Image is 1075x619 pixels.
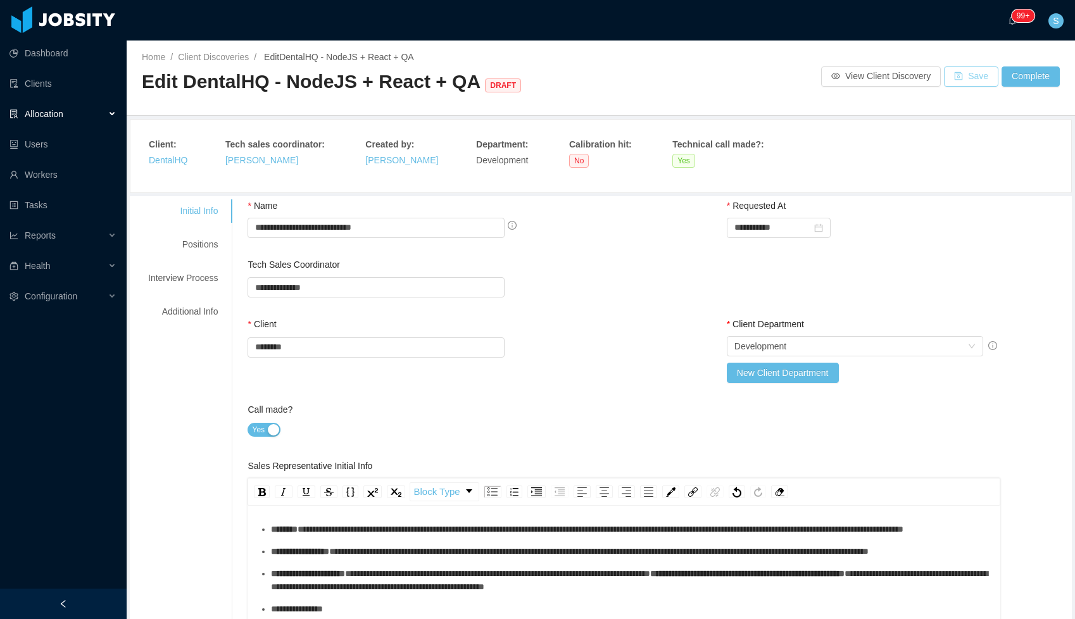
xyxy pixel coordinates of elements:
label: Requested At [727,201,786,211]
div: Bold [254,485,270,498]
div: Development [734,337,787,356]
span: Reports [25,230,56,241]
i: icon: line-chart [9,231,18,240]
strong: Department : [476,139,528,149]
div: Superscript [363,485,382,498]
span: / [170,52,173,62]
div: Justify [640,485,657,498]
span: S [1053,13,1059,28]
div: Strikethrough [320,485,337,498]
a: DentalHQ [149,155,187,165]
div: rdw-remove-control [769,482,791,501]
div: Positions [133,233,233,256]
span: DRAFT [485,78,521,92]
i: icon: medicine-box [9,261,18,270]
i: icon: calendar [814,223,823,232]
a: icon: auditClients [9,71,116,96]
div: Interview Process [133,266,233,290]
span: Block Type [413,485,460,499]
span: Edit [261,52,413,62]
div: Undo [729,485,745,498]
div: Center [596,485,613,498]
span: Allocation [25,109,63,119]
div: Left [574,485,591,498]
div: Unlink [707,485,724,498]
strong: Created by : [365,139,414,149]
div: Redo [750,485,766,498]
label: Call made? [248,404,292,415]
span: Development [476,155,529,165]
span: Configuration [25,291,77,301]
span: Client Department [732,319,804,329]
div: Right [618,485,635,498]
strong: Client : [149,139,177,149]
div: rdw-inline-control [251,482,408,501]
span: info-circle [508,221,517,230]
strong: Technical call made? : [672,139,764,149]
div: rdw-link-control [682,482,726,501]
button: New Client Department [727,363,839,383]
div: rdw-color-picker [660,482,682,501]
div: Ordered [506,485,522,498]
span: Health [25,261,50,271]
div: Initial Info [133,199,233,223]
a: icon: robotUsers [9,132,116,157]
span: Yes [672,154,695,168]
button: Call made? [248,423,280,437]
i: icon: bell [1008,16,1017,25]
a: icon: pie-chartDashboard [9,41,116,66]
div: Monospace [343,485,358,498]
a: icon: profileTasks [9,192,116,218]
span: info-circle [988,341,997,350]
div: rdw-block-control [408,482,481,501]
strong: Calibration hit : [569,139,632,149]
button: icon: eyeView Client Discovery [821,66,941,87]
label: Client [248,319,276,329]
input: Name [248,218,504,238]
div: rdw-toolbar [248,478,1000,506]
span: No [569,154,589,168]
div: Link [684,485,701,498]
span: Edit DentalHQ - NodeJS + React + QA [142,71,526,92]
a: [PERSON_NAME] [365,155,438,165]
a: DentalHQ - NodeJS + React + QA [279,52,413,62]
i: icon: setting [9,292,18,301]
a: icon: userWorkers [9,162,116,187]
div: rdw-list-control [481,482,571,501]
div: Subscript [387,485,405,498]
div: rdw-dropdown [410,482,479,501]
i: icon: solution [9,109,18,118]
a: Client Discoveries [178,52,249,62]
strong: Tech sales coordinator : [225,139,325,149]
button: Complete [1002,66,1060,87]
label: Tech Sales Coordinator [248,259,340,270]
sup: 1566 [1012,9,1034,22]
div: Remove [771,485,788,498]
a: Home [142,52,165,62]
div: Outdent [551,485,569,498]
div: Italic [275,485,292,498]
div: Underline [298,485,315,498]
div: Additional Info [133,300,233,323]
button: icon: saveSave [944,66,998,87]
a: Block Type [410,483,479,501]
label: Sales Representative Initial Info [248,461,372,471]
label: Name [248,201,277,211]
div: rdw-history-control [726,482,769,501]
div: Unordered [484,485,501,498]
a: [PERSON_NAME] [225,155,298,165]
span: / [254,52,256,62]
div: Indent [527,485,546,498]
div: rdw-textalign-control [571,482,660,501]
span: Yes [252,423,265,436]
